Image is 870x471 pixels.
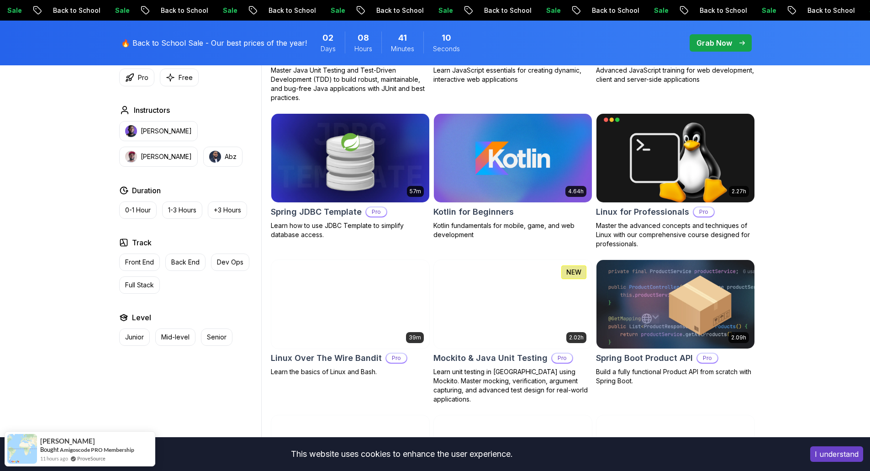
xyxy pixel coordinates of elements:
p: 57m [410,188,421,195]
a: Spring Boot Product API card2.09hSpring Boot Product APIProBuild a fully functional Product API f... [596,259,755,386]
p: Free [179,73,193,82]
p: Senior [207,333,227,342]
img: Linux Over The Wire Bandit card [271,260,429,349]
h2: Spring Boot Product API [596,352,693,365]
p: 2.27h [732,188,746,195]
h2: Linux Over The Wire Bandit [271,352,382,365]
button: Junior [119,328,150,346]
p: Pro [697,354,717,363]
div: This website uses cookies to enhance the user experience. [7,444,796,464]
img: instructor img [125,125,137,137]
h2: Linux for Professionals [596,206,689,218]
p: NEW [566,268,581,277]
p: Pro [138,73,148,82]
p: Master Java Unit Testing and Test-Driven Development (TDD) to build robust, maintainable, and bug... [271,66,430,102]
p: Pro [386,354,406,363]
p: Back End [171,258,200,267]
img: Kotlin for Beginners card [434,114,592,202]
p: Sale [754,6,783,15]
p: Back to School [476,6,538,15]
p: Sale [430,6,459,15]
p: Kotlin fundamentals for mobile, game, and web development [433,221,592,239]
p: Learn unit testing in [GEOGRAPHIC_DATA] using Mockito. Master mocking, verification, argument cap... [433,367,592,404]
p: Learn the basics of Linux and Bash. [271,367,430,376]
a: Linux Over The Wire Bandit card39mLinux Over The Wire BanditProLearn the basics of Linux and Bash. [271,259,430,376]
p: Full Stack [125,280,154,290]
span: 8 Hours [358,32,369,44]
h2: Mockito & Java Unit Testing [433,352,548,365]
a: Amigoscode PRO Membership [60,446,134,453]
p: Sale [215,6,244,15]
p: Dev Ops [217,258,243,267]
p: 0-1 Hour [125,206,151,215]
button: Front End [119,254,160,271]
button: Dev Ops [211,254,249,271]
p: Junior [125,333,144,342]
span: Days [321,44,336,53]
p: 2.09h [731,334,746,341]
h2: Level [132,312,151,323]
span: [PERSON_NAME] [40,437,95,445]
h2: Instructors [134,105,170,116]
button: +3 Hours [208,201,247,219]
span: 10 Seconds [442,32,451,44]
p: Back to School [45,6,107,15]
button: Senior [201,328,232,346]
p: Back to School [799,6,861,15]
p: Sale [322,6,352,15]
span: 11 hours ago [40,455,68,462]
p: 4.64h [568,188,584,195]
img: Spring Boot Product API card [596,260,754,349]
button: instructor img[PERSON_NAME] [119,147,198,167]
button: Free [160,69,199,86]
a: ProveSource [77,455,105,462]
h2: Duration [132,185,161,196]
p: 🔥 Back to School Sale - Our best prices of the year! [121,37,307,48]
button: Pro [119,69,154,86]
span: Hours [354,44,372,53]
p: Master the advanced concepts and techniques of Linux with our comprehensive course designed for p... [596,221,755,249]
img: instructor img [209,151,221,163]
p: Back to School [368,6,430,15]
p: 1-3 Hours [168,206,196,215]
img: Spring JDBC Template card [271,114,429,202]
p: Grab Now [696,37,732,48]
a: Linux for Professionals card2.27hLinux for ProfessionalsProMaster the advanced concepts and techn... [596,113,755,249]
p: 39m [409,334,421,341]
h2: Spring JDBC Template [271,206,362,218]
a: Mockito & Java Unit Testing card2.02hNEWMockito & Java Unit TestingProLearn unit testing in [GEOG... [433,259,592,404]
p: [PERSON_NAME] [141,127,192,136]
button: 0-1 Hour [119,201,157,219]
button: 1-3 Hours [162,201,202,219]
span: 41 Minutes [398,32,407,44]
img: provesource social proof notification image [7,434,37,464]
p: Advanced JavaScript training for web development, client and server-side applications [596,66,755,84]
img: instructor img [125,151,137,163]
p: Back to School [584,6,646,15]
button: Back End [165,254,206,271]
p: Learn how to use JDBC Template to simplify database access. [271,221,430,239]
p: Pro [366,207,386,217]
p: Build a fully functional Product API from scratch with Spring Boot. [596,367,755,386]
h2: Kotlin for Beginners [433,206,514,218]
p: Sale [107,6,136,15]
p: Pro [694,207,714,217]
button: Mid-level [155,328,195,346]
p: Back to School [691,6,754,15]
button: instructor img[PERSON_NAME] [119,121,198,141]
p: Front End [125,258,154,267]
p: Sale [646,6,675,15]
p: Pro [552,354,572,363]
p: [PERSON_NAME] [141,152,192,161]
button: Accept cookies [810,446,863,462]
span: 2 Days [322,32,333,44]
p: Abz [225,152,237,161]
p: 2.02h [569,334,584,341]
p: Back to School [153,6,215,15]
span: Minutes [391,44,414,53]
span: Bought [40,446,59,453]
p: Back to School [260,6,322,15]
button: Full Stack [119,276,160,294]
img: Mockito & Java Unit Testing card [434,260,592,349]
a: Spring JDBC Template card57mSpring JDBC TemplateProLearn how to use JDBC Template to simplify dat... [271,113,430,239]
